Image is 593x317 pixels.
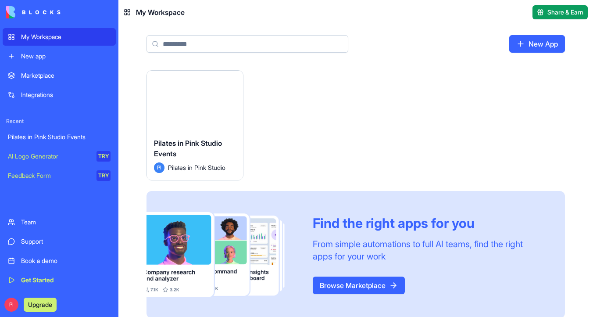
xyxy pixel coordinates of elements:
[3,233,116,250] a: Support
[3,67,116,84] a: Marketplace
[3,47,116,65] a: New app
[3,167,116,184] a: Feedback FormTRY
[3,148,116,165] a: AI Logo GeneratorTRY
[21,218,111,227] div: Team
[136,7,185,18] span: My Workspace
[6,6,61,18] img: logo
[3,213,116,231] a: Team
[21,90,111,99] div: Integrations
[313,215,544,231] div: Find the right apps for you
[21,32,111,41] div: My Workspace
[313,277,405,294] a: Browse Marketplace
[154,162,164,173] span: PI
[168,163,225,172] span: Pilates in Pink Studio
[24,298,57,312] button: Upgrade
[24,300,57,309] a: Upgrade
[313,238,544,263] div: From simple automations to full AI teams, find the right apps for your work
[96,151,111,162] div: TRY
[8,133,111,141] div: Pilates in Pink Studio Events
[3,271,116,289] a: Get Started
[547,8,583,17] span: Share & Earn
[4,298,18,312] span: PI
[3,252,116,270] a: Book a demo
[21,256,111,265] div: Book a demo
[532,5,588,19] button: Share & Earn
[96,170,111,181] div: TRY
[8,171,90,180] div: Feedback Form
[21,237,111,246] div: Support
[509,35,565,53] a: New App
[154,139,222,158] span: Pilates in Pink Studio Events
[146,70,243,180] a: Pilates in Pink Studio EventsPIPilates in Pink Studio
[3,118,116,125] span: Recent
[21,276,111,285] div: Get Started
[3,86,116,104] a: Integrations
[3,28,116,46] a: My Workspace
[21,52,111,61] div: New app
[8,152,90,161] div: AI Logo Generator
[3,128,116,146] a: Pilates in Pink Studio Events
[146,212,299,298] img: Frame_181_egmpey.png
[21,71,111,80] div: Marketplace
